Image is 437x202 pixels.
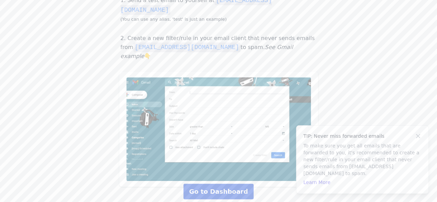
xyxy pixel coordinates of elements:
[133,42,240,52] code: [EMAIL_ADDRESS][DOMAIN_NAME]
[126,77,311,181] img: Add noreply@eml.monster to a Never Send to Spam filter in Gmail
[121,17,227,22] small: (You can use any alias, 'test' is just an example)
[303,142,421,177] p: To make sure you get all emails that are forwarded to you, it's recommended to create a new filte...
[119,34,318,60] p: 2. Create a new filter/rule in your email client that never sends emails from to spam. 👇
[183,184,253,199] a: Go to Dashboard
[303,180,330,185] a: Learn More
[303,133,421,140] h4: TIP: Never miss forwarded emails
[121,44,293,59] i: See Gmail example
